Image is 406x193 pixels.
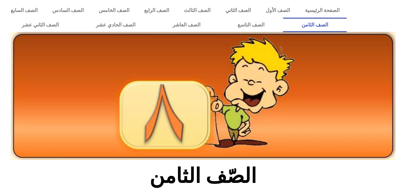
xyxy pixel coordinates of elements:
[219,18,283,32] a: الصف التاسع
[283,18,347,32] a: الصف الثامن
[218,3,258,18] a: الصف الثاني
[154,18,219,32] a: الصف العاشر
[137,3,176,18] a: الصف الرابع
[3,3,45,18] a: الصف السابع
[45,3,91,18] a: الصف السادس
[3,18,77,32] a: الصف الثاني عشر
[258,3,297,18] a: الصف الأول
[297,3,347,18] a: الصفحة الرئيسية
[99,164,307,188] h2: الصّف الثامن
[177,3,218,18] a: الصف الثالث
[77,18,154,32] a: الصف الحادي عشر
[91,3,137,18] a: الصف الخامس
